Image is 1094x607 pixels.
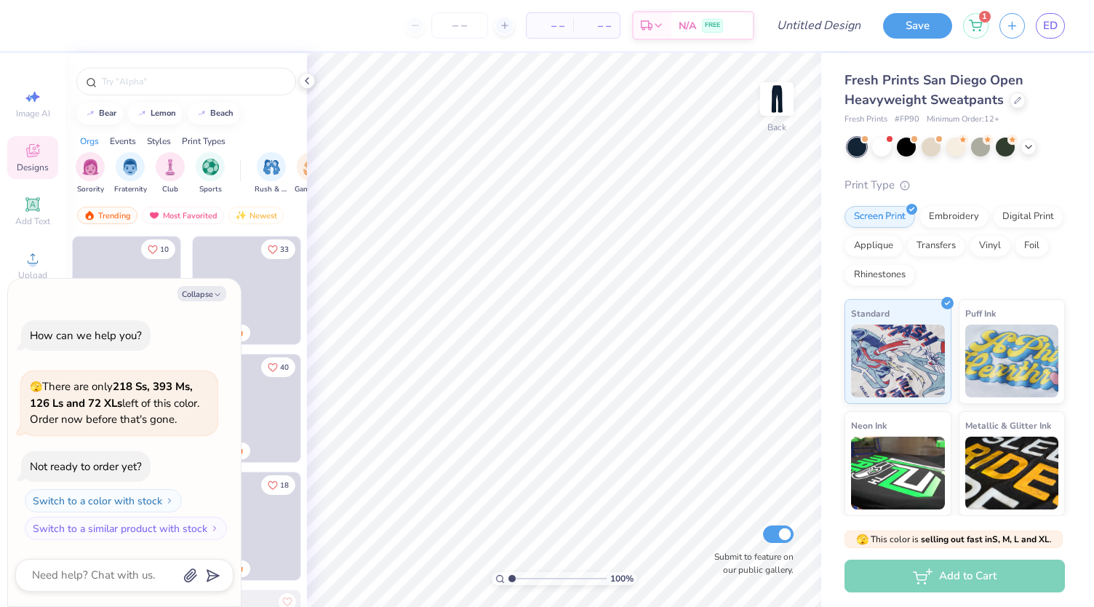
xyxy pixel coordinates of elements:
img: trend_line.gif [136,109,148,118]
label: Submit to feature on our public gallery. [706,550,794,576]
input: – – [431,12,488,39]
button: beach [188,103,240,124]
div: Vinyl [970,235,1010,257]
img: trend_line.gif [196,109,207,118]
span: Neon Ink [851,418,887,433]
span: Sports [199,184,222,195]
span: This color is . [856,533,1052,546]
div: filter for Club [156,152,185,195]
img: Sports Image [202,159,219,175]
div: Screen Print [845,206,915,228]
span: Designs [17,162,49,173]
span: 18 [280,482,289,489]
span: Fraternity [114,184,147,195]
img: Neon Ink [851,437,945,509]
span: Minimum Order: 12 + [927,114,999,126]
button: filter button [255,152,288,195]
img: Metallic & Glitter Ink [965,437,1059,509]
span: Game Day [295,184,328,195]
span: Image AI [16,108,50,119]
span: Add Text [15,215,50,227]
div: Digital Print [993,206,1063,228]
div: Applique [845,235,903,257]
div: Newest [228,207,284,224]
div: Events [110,135,136,148]
button: Like [261,239,295,259]
button: Like [261,357,295,377]
span: Sorority [77,184,104,195]
strong: 218 Ss, 393 Ms, 126 Ls and 72 XLs [30,379,193,410]
button: Collapse [177,286,226,301]
div: filter for Sorority [76,152,105,195]
input: Try "Alpha" [100,74,287,89]
img: trending.gif [84,210,95,221]
button: lemon [128,103,183,124]
img: most_fav.gif [148,210,160,221]
div: Foil [1015,235,1049,257]
div: Embroidery [919,206,989,228]
button: Switch to a similar product with stock [25,517,227,540]
div: Orgs [80,135,99,148]
div: Trending [77,207,137,224]
strong: selling out fast in S, M, L and XL [921,533,1050,545]
span: 🫣 [30,380,42,394]
img: trend_line.gif [84,109,96,118]
div: filter for Rush & Bid [255,152,288,195]
span: 1 [979,11,991,23]
div: bear [99,109,116,117]
span: 100 % [610,572,634,585]
span: Puff Ink [965,306,996,321]
span: – – [535,18,564,33]
button: bear [76,103,123,124]
div: lemon [151,109,176,117]
div: Transfers [907,235,965,257]
div: How can we help you? [30,328,142,343]
span: N/A [679,18,696,33]
span: Metallic & Glitter Ink [965,418,1051,433]
span: Rush & Bid [255,184,288,195]
input: Untitled Design [765,11,872,40]
img: Back [762,84,791,114]
img: Sorority Image [82,159,99,175]
div: filter for Game Day [295,152,328,195]
img: Newest.gif [235,210,247,221]
span: Standard [851,306,890,321]
span: ED [1043,17,1058,34]
button: filter button [76,152,105,195]
span: – – [582,18,611,33]
button: Like [141,239,175,259]
div: Back [767,121,786,134]
div: Not ready to order yet? [30,459,142,474]
img: Fraternity Image [122,159,138,175]
img: Rush & Bid Image [263,159,280,175]
span: Club [162,184,178,195]
div: Most Favorited [142,207,224,224]
img: Game Day Image [303,159,320,175]
span: Fresh Prints San Diego Open Heavyweight Sweatpants [845,71,1023,108]
div: filter for Sports [196,152,225,195]
a: ED [1036,13,1065,39]
img: Puff Ink [965,325,1059,397]
button: Like [261,475,295,495]
button: filter button [114,152,147,195]
img: Switch to a color with stock [165,496,174,505]
div: Print Type [845,177,1065,194]
span: FREE [705,20,720,31]
span: There are only left of this color. Order now before that's gone. [30,379,199,427]
span: Fresh Prints [845,114,887,126]
img: Standard [851,325,945,397]
span: 🫣 [856,533,869,547]
button: Switch to a color with stock [25,489,182,512]
button: filter button [156,152,185,195]
div: Styles [147,135,171,148]
button: filter button [295,152,328,195]
span: 33 [280,246,289,253]
img: Club Image [162,159,178,175]
div: filter for Fraternity [114,152,147,195]
span: # FP90 [895,114,919,126]
span: Upload [18,269,47,281]
span: 10 [160,246,169,253]
img: Switch to a similar product with stock [210,524,219,533]
div: Rhinestones [845,264,915,286]
div: Print Types [182,135,225,148]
